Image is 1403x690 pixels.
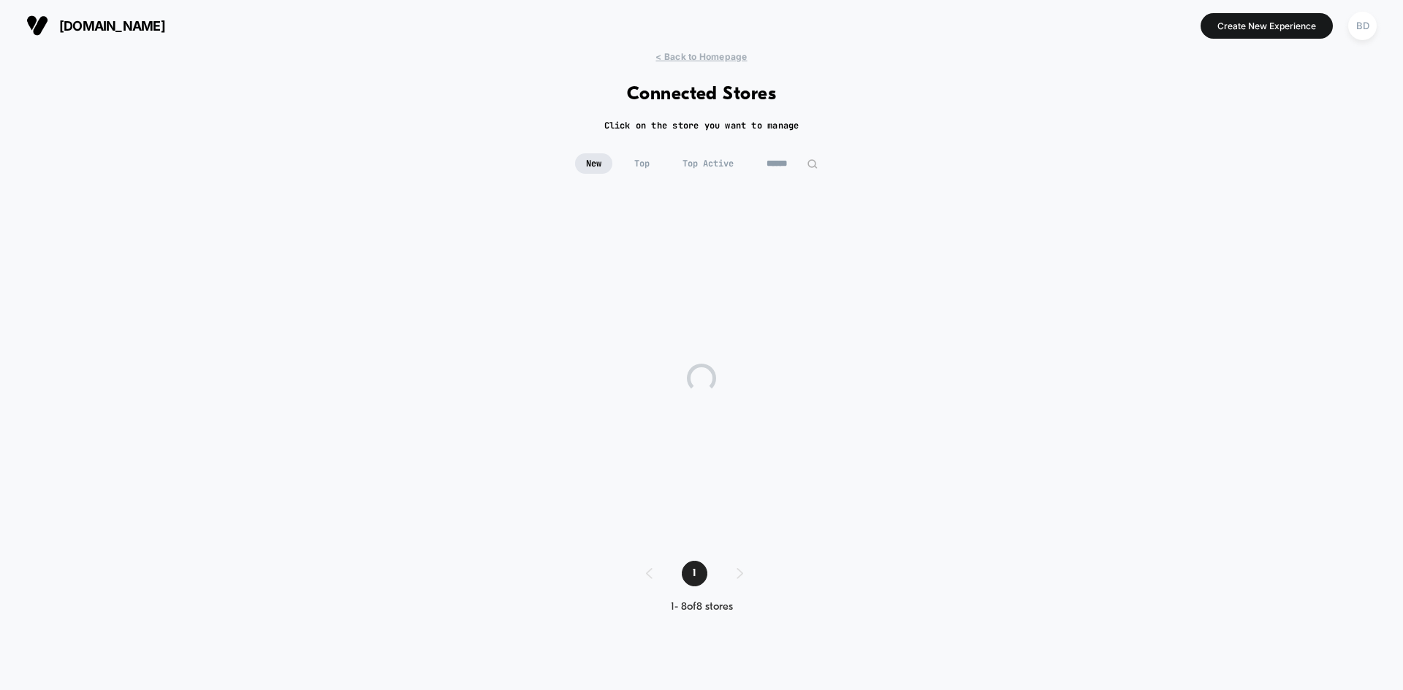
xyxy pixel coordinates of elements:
[655,51,747,62] span: < Back to Homepage
[22,14,170,37] button: [DOMAIN_NAME]
[1348,12,1377,40] div: BD
[623,153,661,174] span: Top
[59,18,165,34] span: [DOMAIN_NAME]
[1344,11,1381,41] button: BD
[807,158,818,169] img: edit
[627,84,777,105] h1: Connected Stores
[604,120,799,131] h2: Click on the store you want to manage
[575,153,612,174] span: New
[672,153,745,174] span: Top Active
[1201,13,1333,39] button: Create New Experience
[26,15,48,37] img: Visually logo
